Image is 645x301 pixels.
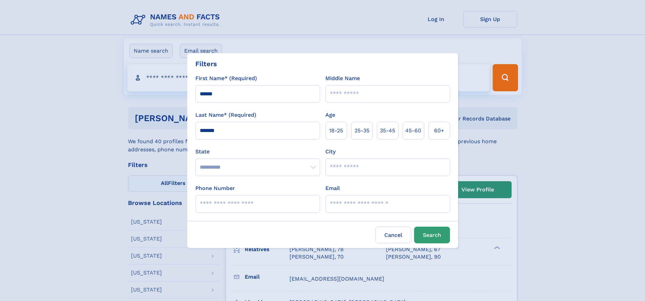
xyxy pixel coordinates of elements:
[380,127,395,135] span: 35‑45
[414,227,450,243] button: Search
[325,74,360,82] label: Middle Name
[329,127,343,135] span: 18‑25
[375,227,411,243] label: Cancel
[325,111,335,119] label: Age
[325,148,336,156] label: City
[354,127,369,135] span: 25‑35
[195,59,217,69] div: Filters
[405,127,421,135] span: 45‑60
[195,148,320,156] label: State
[195,184,235,192] label: Phone Number
[434,127,444,135] span: 60+
[325,184,340,192] label: Email
[195,111,256,119] label: Last Name* (Required)
[195,74,257,82] label: First Name* (Required)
